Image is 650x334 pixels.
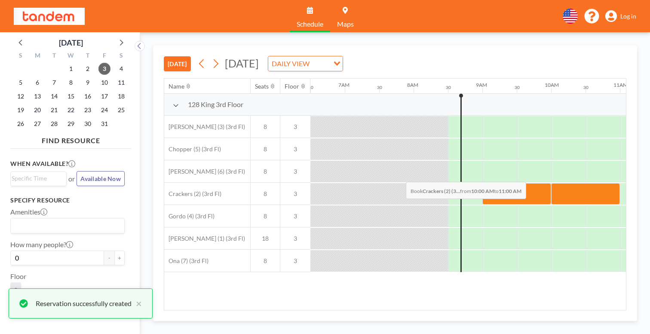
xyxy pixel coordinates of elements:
[98,90,110,102] span: Friday, October 17, 2025
[10,208,47,216] label: Amenities
[82,104,94,116] span: Thursday, October 23, 2025
[48,118,60,130] span: Tuesday, October 28, 2025
[164,168,245,175] span: [PERSON_NAME] (6) (3rd Fl)
[406,182,526,199] span: Book from to
[11,218,124,233] div: Search for option
[65,104,77,116] span: Wednesday, October 22, 2025
[82,118,94,130] span: Thursday, October 30, 2025
[297,21,323,28] span: Schedule
[285,83,299,90] div: Floor
[115,77,127,89] span: Saturday, October 11, 2025
[59,37,83,49] div: [DATE]
[48,90,60,102] span: Tuesday, October 14, 2025
[77,171,125,186] button: Available Now
[268,56,343,71] div: Search for option
[312,58,328,69] input: Search for option
[515,85,520,90] div: 30
[80,175,121,182] span: Available Now
[15,118,27,130] span: Sunday, October 26, 2025
[36,298,132,309] div: Reservation successfully created
[476,82,487,88] div: 9AM
[12,174,61,183] input: Search for option
[225,57,259,70] span: [DATE]
[48,77,60,89] span: Tuesday, October 7, 2025
[280,145,310,153] span: 3
[46,51,63,62] div: T
[82,77,94,89] span: Thursday, October 9, 2025
[169,83,184,90] div: Name
[98,118,110,130] span: Friday, October 31, 2025
[115,63,127,75] span: Saturday, October 4, 2025
[251,257,280,265] span: 8
[65,63,77,75] span: Wednesday, October 1, 2025
[14,286,18,294] span: 3
[11,172,66,185] div: Search for option
[280,168,310,175] span: 3
[31,104,43,116] span: Monday, October 20, 2025
[10,196,125,204] h3: Specify resource
[113,51,129,62] div: S
[48,104,60,116] span: Tuesday, October 21, 2025
[471,188,494,194] b: 10:00 AM
[337,21,354,28] span: Maps
[98,77,110,89] span: Friday, October 10, 2025
[338,82,350,88] div: 7AM
[251,145,280,153] span: 8
[164,257,208,265] span: Ona (7) (3rd Fl)
[377,85,382,90] div: 30
[132,298,142,309] button: close
[98,104,110,116] span: Friday, October 24, 2025
[280,235,310,242] span: 3
[104,251,114,265] button: -
[164,145,221,153] span: Chopper (5) (3rd Fl)
[251,212,280,220] span: 8
[280,190,310,198] span: 3
[10,133,132,145] h4: FIND RESOURCE
[10,272,26,281] label: Floor
[255,83,269,90] div: Seats
[15,90,27,102] span: Sunday, October 12, 2025
[164,123,245,131] span: [PERSON_NAME] (3) (3rd Fl)
[280,123,310,131] span: 3
[115,90,127,102] span: Saturday, October 18, 2025
[164,190,221,198] span: Crackers (2) (3rd Fl)
[164,212,215,220] span: Gordo (4) (3rd Fl)
[164,56,191,71] button: [DATE]
[280,257,310,265] span: 3
[251,123,280,131] span: 8
[31,118,43,130] span: Monday, October 27, 2025
[65,77,77,89] span: Wednesday, October 8, 2025
[12,51,29,62] div: S
[620,12,636,20] span: Log in
[15,104,27,116] span: Sunday, October 19, 2025
[10,240,73,249] label: How many people?
[63,51,80,62] div: W
[114,251,125,265] button: +
[605,10,636,22] a: Log in
[115,104,127,116] span: Saturday, October 25, 2025
[65,90,77,102] span: Wednesday, October 15, 2025
[68,175,75,183] span: or
[308,85,313,90] div: 30
[82,90,94,102] span: Thursday, October 16, 2025
[79,51,96,62] div: T
[82,63,94,75] span: Thursday, October 2, 2025
[98,63,110,75] span: Friday, October 3, 2025
[31,77,43,89] span: Monday, October 6, 2025
[164,235,245,242] span: [PERSON_NAME] (1) (3rd Fl)
[407,82,418,88] div: 8AM
[14,8,85,25] img: organization-logo
[251,235,280,242] span: 18
[29,51,46,62] div: M
[613,82,628,88] div: 11AM
[583,85,589,90] div: 30
[545,82,559,88] div: 10AM
[12,220,120,231] input: Search for option
[446,85,451,90] div: 30
[280,212,310,220] span: 3
[270,58,311,69] span: DAILY VIEW
[499,188,521,194] b: 11:00 AM
[31,90,43,102] span: Monday, October 13, 2025
[15,77,27,89] span: Sunday, October 5, 2025
[188,100,243,109] span: 128 King 3rd Floor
